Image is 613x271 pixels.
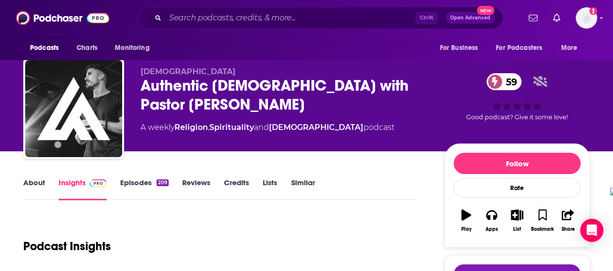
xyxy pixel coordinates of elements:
[182,178,210,200] a: Reviews
[487,73,522,90] a: 59
[174,123,208,132] a: Religion
[269,123,363,132] a: [DEMOGRAPHIC_DATA]
[139,7,503,29] div: Search podcasts, credits, & more...
[141,67,236,76] span: [DEMOGRAPHIC_DATA]
[415,12,438,24] span: Ctrl K
[461,226,472,232] div: Play
[165,10,415,26] input: Search podcasts, credits, & more...
[224,178,249,200] a: Credits
[23,239,111,254] h1: Podcast Insights
[59,178,107,200] a: InsightsPodchaser Pro
[23,178,45,200] a: About
[555,203,581,238] button: Share
[477,6,494,15] span: New
[23,39,71,57] button: open menu
[70,39,103,57] a: Charts
[446,12,495,24] button: Open AdvancedNew
[16,9,109,27] img: Podchaser - Follow, Share and Rate Podcasts
[530,203,555,238] button: Bookmark
[589,7,597,15] svg: Add a profile image
[120,178,169,200] a: Episodes209
[525,10,541,26] a: Show notifications dropdown
[90,179,107,187] img: Podchaser Pro
[531,226,554,232] div: Bookmark
[479,203,504,238] button: Apps
[486,226,498,232] div: Apps
[454,178,581,198] div: Rate
[141,122,394,133] div: A weekly podcast
[513,226,521,232] div: List
[157,179,169,186] div: 209
[549,10,564,26] a: Show notifications dropdown
[115,41,149,55] span: Monitoring
[77,41,97,55] span: Charts
[433,39,490,57] button: open menu
[561,41,578,55] span: More
[576,7,597,29] button: Show profile menu
[440,41,478,55] span: For Business
[576,7,597,29] span: Logged in as amandawoods
[208,123,209,132] span: ,
[496,41,542,55] span: For Podcasters
[450,16,490,20] span: Open Advanced
[504,203,530,238] button: List
[580,219,603,242] div: Open Intercom Messenger
[25,60,122,157] img: Authentic Church with Pastor Bobby Chandler
[444,67,590,127] div: 59Good podcast? Give it some love!
[108,39,162,57] button: open menu
[561,226,574,232] div: Share
[209,123,254,132] a: Spirituality
[496,73,522,90] span: 59
[454,203,479,238] button: Play
[466,113,568,121] span: Good podcast? Give it some love!
[291,178,314,200] a: Similar
[254,123,269,132] span: and
[554,39,590,57] button: open menu
[263,178,277,200] a: Lists
[30,41,59,55] span: Podcasts
[576,7,597,29] img: User Profile
[489,39,556,57] button: open menu
[454,153,581,174] button: Follow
